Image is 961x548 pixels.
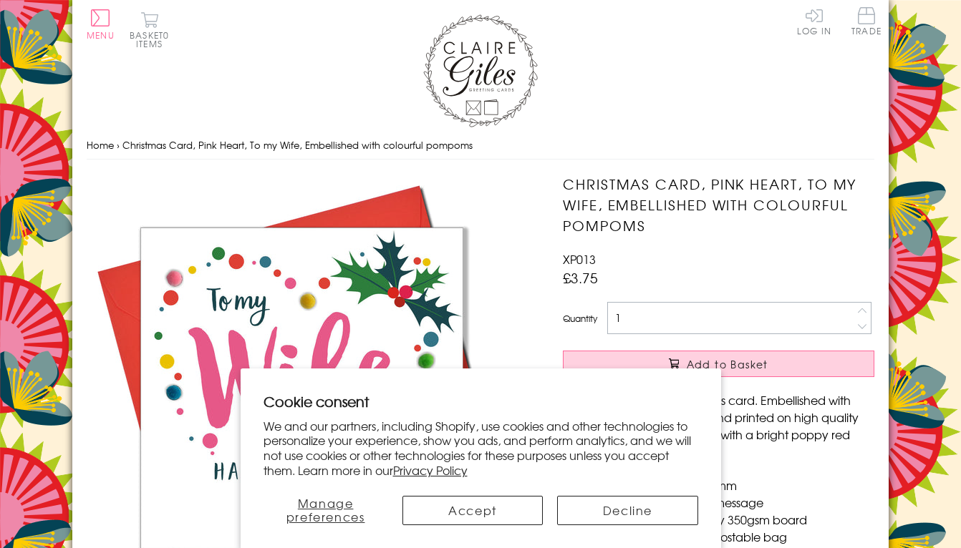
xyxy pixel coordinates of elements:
[851,7,882,35] span: Trade
[130,11,169,48] button: Basket0 items
[577,511,874,528] li: Printed in the U.K on quality 350gsm board
[851,7,882,38] a: Trade
[563,312,597,325] label: Quantity
[286,494,365,525] span: Manage preferences
[87,131,874,160] nav: breadcrumbs
[577,494,874,511] li: Blank inside for your own message
[687,357,768,371] span: Add to Basket
[577,528,874,545] li: Comes wrapped in Compostable bag
[563,351,874,377] button: Add to Basket
[563,268,598,288] span: £3.75
[87,29,115,41] span: Menu
[264,391,698,411] h2: Cookie consent
[797,7,831,35] a: Log In
[87,9,115,39] button: Menu
[402,496,543,525] button: Accept
[393,461,468,479] a: Privacy Policy
[117,138,120,152] span: ›
[423,14,538,127] img: Claire Giles Greetings Cards
[264,419,698,478] p: We and our partners, including Shopify, use cookies and other technologies to personalize your ex...
[136,29,169,50] span: 0 items
[563,250,596,268] span: XP013
[557,496,697,525] button: Decline
[563,174,874,235] h1: Christmas Card, Pink Heart, To my Wife, Embellished with colourful pompoms
[577,476,874,494] li: Dimensions: 150mm x 150mm
[122,138,473,152] span: Christmas Card, Pink Heart, To my Wife, Embellished with colourful pompoms
[264,496,388,525] button: Manage preferences
[87,138,114,152] a: Home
